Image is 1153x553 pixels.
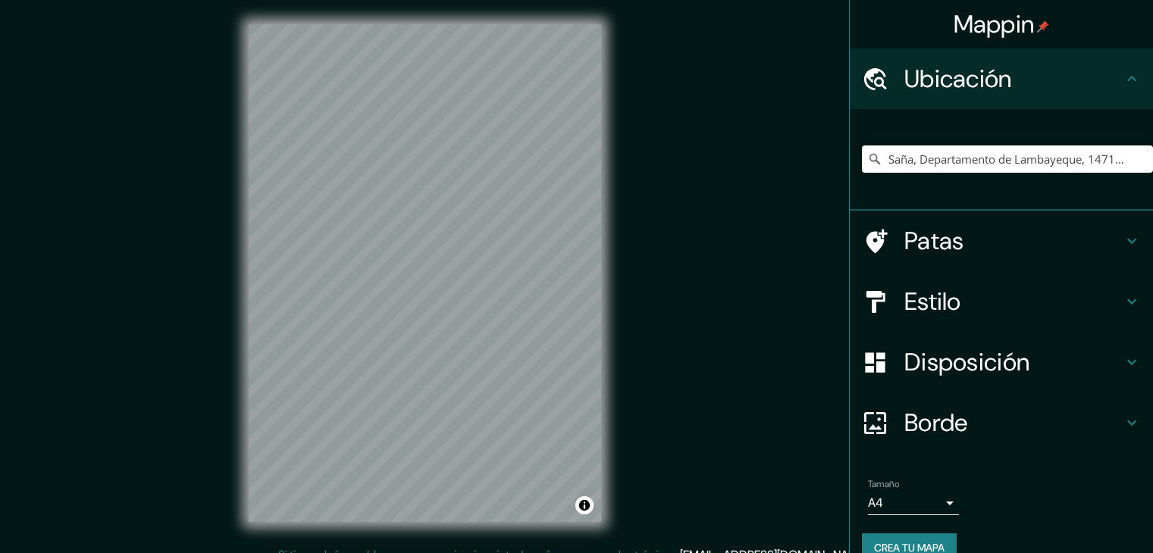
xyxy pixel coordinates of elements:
div: A4 [868,491,959,515]
iframe: Lanzador de widgets de ayuda [1018,494,1136,536]
font: Ubicación [904,63,1012,95]
img: pin-icon.png [1037,20,1049,33]
font: Disposición [904,346,1029,378]
button: Activar o desactivar atribución [575,496,594,514]
div: Patas [850,211,1153,271]
canvas: Mapa [249,24,601,522]
font: Borde [904,407,968,439]
font: Mappin [954,8,1035,40]
div: Ubicación [850,48,1153,109]
font: Patas [904,225,964,257]
div: Disposición [850,332,1153,392]
font: Tamaño [868,478,899,490]
font: A4 [868,495,883,511]
font: Estilo [904,286,961,317]
div: Borde [850,392,1153,453]
input: Elige tu ciudad o zona [862,145,1153,173]
div: Estilo [850,271,1153,332]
